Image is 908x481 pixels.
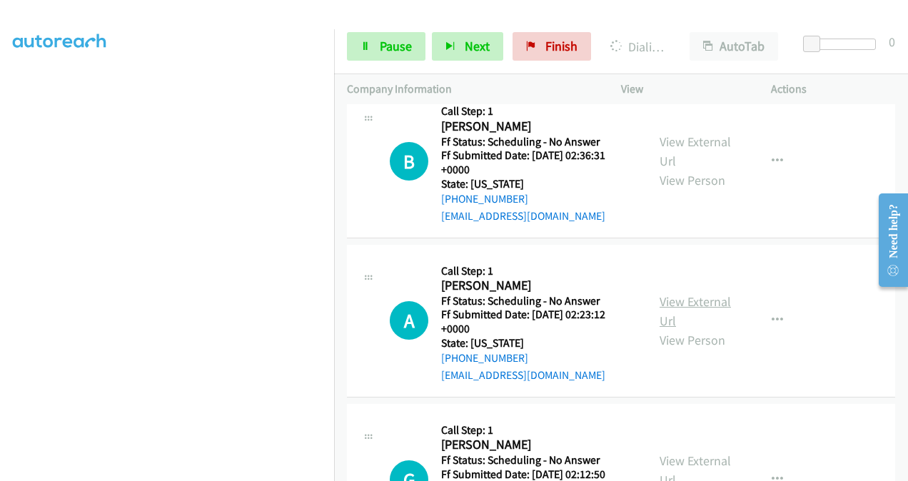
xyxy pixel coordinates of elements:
p: Company Information [347,81,595,98]
a: [PHONE_NUMBER] [441,351,528,365]
div: The call is yet to be attempted [390,142,428,181]
button: AutoTab [690,32,778,61]
h5: State: [US_STATE] [441,336,634,350]
p: Actions [771,81,895,98]
h5: Ff Submitted Date: [DATE] 02:23:12 +0000 [441,308,634,335]
a: [EMAIL_ADDRESS][DOMAIN_NAME] [441,209,605,223]
h2: [PERSON_NAME] [441,278,629,294]
h5: Ff Submitted Date: [DATE] 02:36:31 +0000 [441,148,634,176]
span: Next [465,38,490,54]
h5: Call Step: 1 [441,423,634,437]
h2: [PERSON_NAME] [441,118,629,135]
h5: Call Step: 1 [441,104,634,118]
h5: Ff Status: Scheduling - No Answer [441,453,634,467]
a: [PHONE_NUMBER] [441,192,528,206]
a: View Person [660,332,725,348]
a: View External Url [660,133,731,169]
a: Pause [347,32,425,61]
h1: B [390,142,428,181]
h2: [PERSON_NAME] [441,437,629,453]
h5: Ff Status: Scheduling - No Answer [441,135,634,149]
a: Finish [513,32,591,61]
h5: Call Step: 1 [441,264,634,278]
p: View [621,81,745,98]
h1: A [390,301,428,340]
a: [EMAIL_ADDRESS][DOMAIN_NAME] [441,368,605,382]
h5: Ff Status: Scheduling - No Answer [441,294,634,308]
a: View External Url [660,293,731,329]
span: Pause [380,38,412,54]
iframe: Resource Center [867,183,908,297]
h5: State: [US_STATE] [441,177,634,191]
a: View Person [660,172,725,188]
div: 0 [889,32,895,51]
p: Dialing [PERSON_NAME] [610,37,664,56]
div: The call is yet to be attempted [390,301,428,340]
button: Next [432,32,503,61]
span: Finish [545,38,577,54]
